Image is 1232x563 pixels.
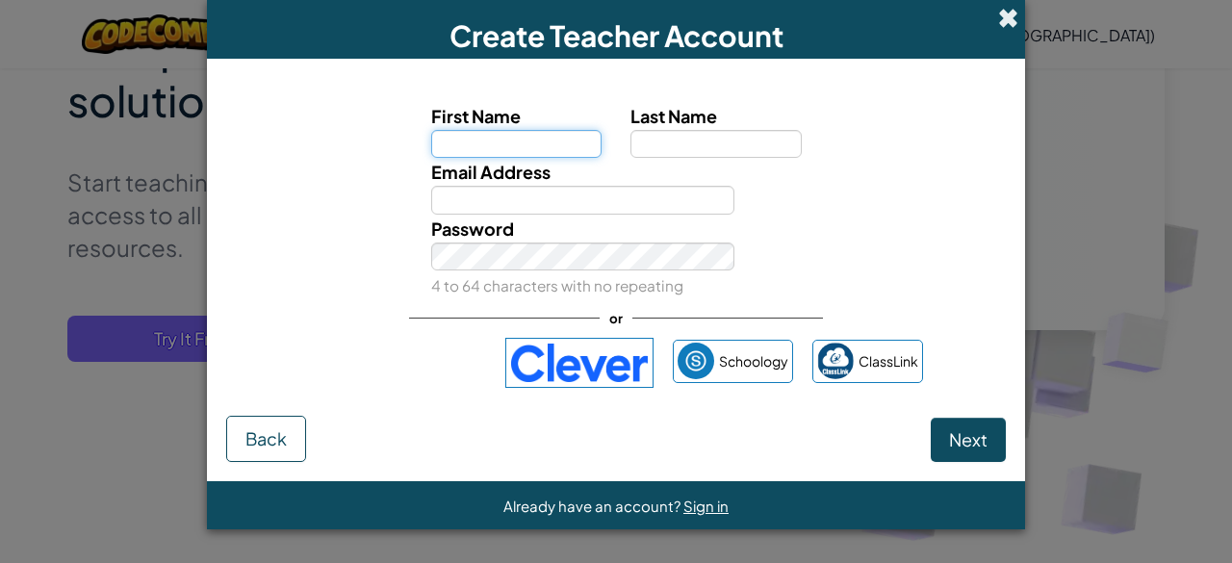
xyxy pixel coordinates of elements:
[300,342,496,384] iframe: Sign in with Google Button
[431,276,683,294] small: 4 to 64 characters with no repeating
[949,428,988,450] span: Next
[503,497,683,515] span: Already have an account?
[931,418,1006,462] button: Next
[817,343,854,379] img: classlink-logo-small.png
[431,218,514,240] span: Password
[683,497,729,515] a: Sign in
[719,347,788,375] span: Schoology
[600,304,632,332] span: or
[245,427,287,449] span: Back
[431,161,551,183] span: Email Address
[449,17,783,54] span: Create Teacher Account
[226,416,306,462] button: Back
[431,105,521,127] span: First Name
[505,338,654,388] img: clever-logo-blue.png
[678,343,714,379] img: schoology.png
[859,347,918,375] span: ClassLink
[630,105,717,127] span: Last Name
